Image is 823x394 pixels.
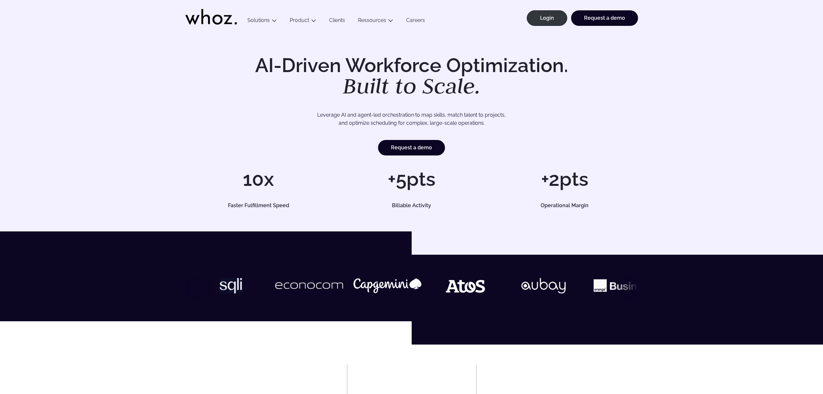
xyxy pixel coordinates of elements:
a: Ressources [358,17,386,23]
button: Ressources [352,17,400,26]
h5: Faster Fulfillment Speed [192,203,324,208]
a: Clients [323,17,352,26]
p: Leverage AI and agent-led orchestration to map skills, match talent to projects, and optimize sch... [208,111,615,127]
a: Login [527,10,567,26]
h5: Billable Activity [346,203,478,208]
h5: Operational Margin [499,203,631,208]
h1: +2pts [491,169,638,189]
button: Product [283,17,323,26]
button: Solutions [241,17,283,26]
h1: 10x [185,169,332,189]
h1: +5pts [338,169,485,189]
a: Request a demo [378,140,445,155]
a: Request a demo [571,10,638,26]
h1: AI-Driven Workforce Optimization. [246,56,577,97]
a: Careers [400,17,431,26]
em: Built to Scale. [343,71,481,100]
a: Product [290,17,309,23]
